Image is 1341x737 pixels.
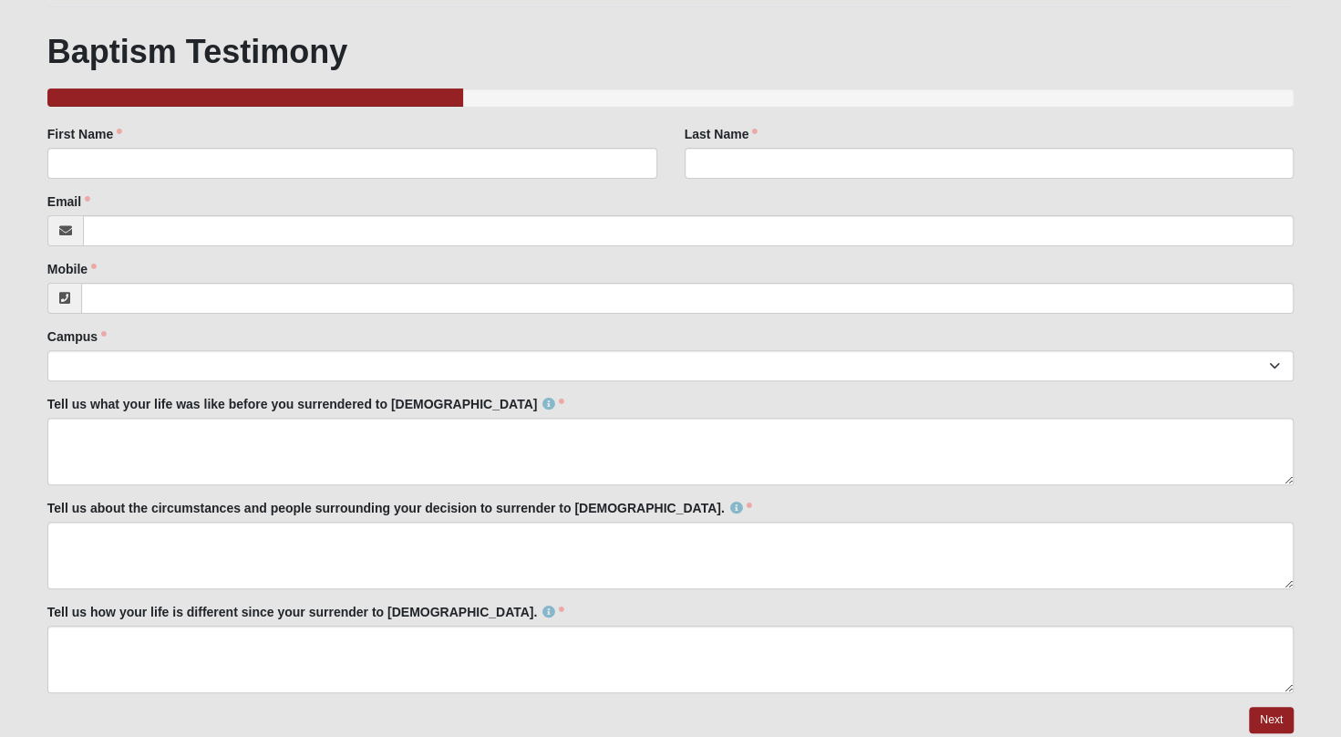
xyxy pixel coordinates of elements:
[685,125,758,143] label: Last Name
[47,327,107,346] label: Campus
[47,499,752,517] label: Tell us about the circumstances and people surrounding your decision to surrender to [DEMOGRAPHIC...
[1249,707,1294,733] a: Next
[47,603,565,621] label: Tell us how your life is different since your surrender to [DEMOGRAPHIC_DATA].
[47,192,90,211] label: Email
[47,260,97,278] label: Mobile
[47,395,565,413] label: Tell us what your life was like before you surrendered to [DEMOGRAPHIC_DATA]
[47,125,122,143] label: First Name
[47,32,1294,71] h1: Baptism Testimony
